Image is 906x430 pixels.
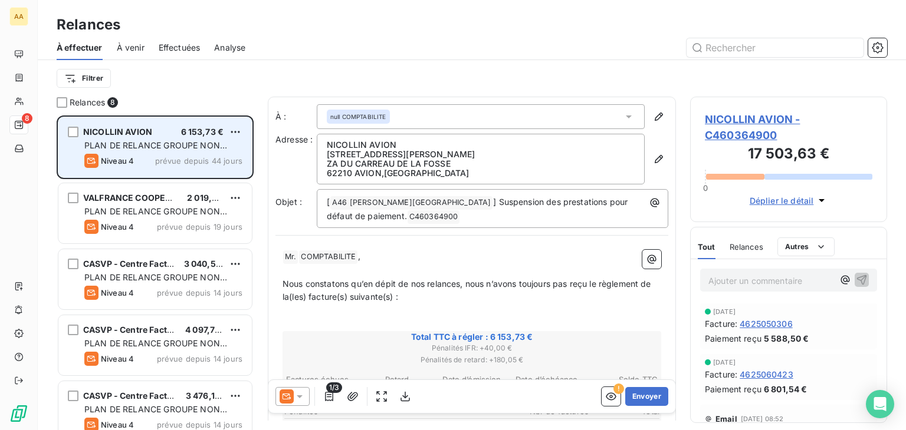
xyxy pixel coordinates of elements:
span: Paiement reçu [705,332,761,345]
span: 6 153,73 € [181,127,224,137]
span: Pénalités IFR : + 40,00 € [284,343,659,353]
span: Niveau 4 [101,288,134,297]
span: 8 [107,97,118,108]
span: Niveau 4 [101,222,134,231]
span: Mr. [283,250,298,264]
img: Logo LeanPay [9,404,28,423]
span: NICOLLIN AVION [83,127,152,137]
p: [STREET_ADDRESS][PERSON_NAME] [327,150,635,159]
span: prévue depuis 14 jours [157,420,242,429]
span: Analyse [214,42,245,54]
span: 8 [22,113,32,124]
span: [DATE] [713,308,736,315]
span: Effectuées [159,42,201,54]
div: grid [57,115,254,430]
span: C460364900 [408,210,460,224]
span: Facture : [705,317,737,330]
p: 62210 AVION , [GEOGRAPHIC_DATA] [327,168,635,178]
button: Envoyer [625,387,668,406]
span: Paiement reçu [705,383,761,395]
span: À venir [117,42,145,54]
span: , [358,251,360,261]
p: NICOLLIN AVION [327,140,635,150]
span: PLAN DE RELANCE GROUPE NON AUTOMATIQUE [84,272,227,294]
button: Déplier le détail [746,194,832,207]
span: Niveau 4 [101,156,134,166]
th: Retard [360,373,434,386]
span: prévue depuis 14 jours [157,288,242,297]
span: prévue depuis 19 jours [157,222,242,231]
span: [DATE] [713,359,736,366]
div: AA [9,7,28,26]
span: prévue depuis 14 jours [157,354,242,363]
h3: 17 503,63 € [705,143,872,167]
span: Niveau 4 [101,420,134,429]
span: Facture : [705,368,737,381]
span: Niveau 4 [101,354,134,363]
h3: Relances [57,14,120,35]
span: Objet : [275,197,302,207]
p: ZA DU CARREAU DE LA FOSSE [327,159,635,168]
span: 3 040,54 € [184,259,229,269]
span: 4625060423 [740,368,793,381]
span: PLAN DE RELANCE GROUPE NON AUTOMATIQUE [84,338,227,360]
span: 1/3 [326,382,342,393]
span: Tout [698,242,715,252]
span: 0 [703,183,708,193]
span: 4 097,70 € [185,325,228,335]
th: Solde TTC [585,373,658,386]
div: Open Intercom Messenger [866,390,894,418]
span: CASVP - Centre Facturier [83,325,187,335]
button: Filtrer [57,69,111,88]
span: Pénalités de retard : + 180,05 € [284,355,659,365]
span: COMPTABILITE [299,250,357,264]
span: 4625050306 [740,317,793,330]
span: Relances [70,97,105,108]
span: 2 019,38 € [187,193,231,203]
span: ] Suspension des prestations pour défaut de paiement. [327,197,630,221]
span: A46 [PERSON_NAME][GEOGRAPHIC_DATA] [330,196,493,210]
span: null COMPTABILITE [330,113,386,121]
span: 5 588,50 € [764,332,809,345]
span: Relances [730,242,763,252]
label: À : [275,111,317,123]
span: Email [715,414,737,424]
span: PLAN DE RELANCE GROUPE NON AUTOMATIQUE [84,206,227,228]
span: Nous constatons qu’en dépit de nos relances, nous n’avons toujours pas reçu le règlement de la(le... [283,279,654,302]
span: Adresse : [275,134,313,144]
span: [DATE] 08:52 [741,415,784,422]
th: Date d’échéance [510,373,583,386]
span: 3 476,14 € [186,391,228,401]
th: Factures échues [285,373,359,386]
span: NICOLLIN AVION - C460364900 [705,111,872,143]
span: Déplier le détail [750,194,814,207]
span: À effectuer [57,42,103,54]
button: Autres [777,237,835,256]
span: CASVP - Centre Facturier [83,391,187,401]
span: VALFRANCE COOPERATIVE [83,193,195,203]
span: Total TTC à régler : 6 153,73 € [284,331,659,343]
span: [ [327,197,330,207]
th: Date d’émission [435,373,509,386]
span: CASVP - Centre Facturier [83,259,187,269]
span: 6 801,54 € [764,383,807,395]
span: PLAN DE RELANCE GROUPE NON AUTOMATIQUE [84,404,227,426]
input: Rechercher [687,38,864,57]
span: PLAN DE RELANCE GROUPE NON AUTOMATIQUE [84,140,227,162]
span: prévue depuis 44 jours [155,156,242,166]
